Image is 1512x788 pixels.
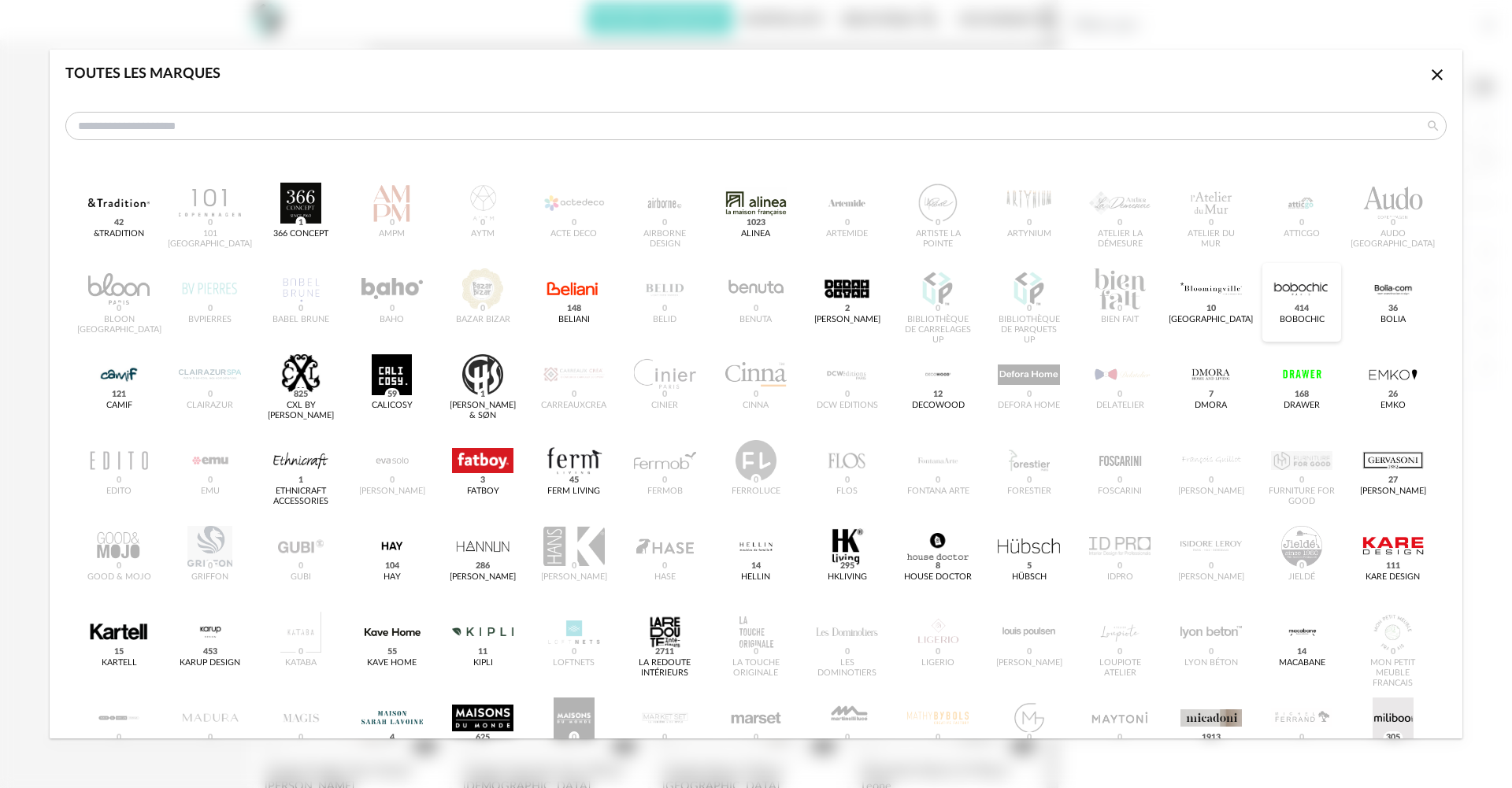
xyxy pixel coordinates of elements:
[449,401,517,421] div: [PERSON_NAME] & Søn
[741,229,770,239] div: Alinea
[1206,388,1216,401] span: 7
[473,658,493,668] div: Kipli
[267,401,335,421] div: CXL by [PERSON_NAME]
[748,560,763,572] span: 14
[112,216,127,229] span: 42
[1280,315,1325,325] div: Bobochic
[478,474,488,486] span: 3
[467,486,499,497] div: Fatboy
[478,388,488,401] span: 1
[1383,560,1403,572] span: 111
[912,401,965,411] div: Decowood
[1383,731,1403,744] span: 305
[1366,572,1420,583] div: Kare Design
[473,731,493,744] span: 625
[1292,302,1312,315] span: 414
[106,401,132,411] div: CAMIF
[273,229,328,239] div: 366 Concept
[1279,658,1325,668] div: MACABANE
[291,388,311,401] span: 825
[367,658,417,668] div: Kave Home
[372,401,413,411] div: Calicosy
[476,646,491,658] span: 11
[180,658,240,668] div: Karup Design
[1292,388,1312,401] span: 168
[564,302,584,315] span: 148
[933,560,943,572] span: 8
[384,572,401,583] div: HAY
[828,572,867,583] div: Hkliving
[94,229,144,239] div: &tradition
[741,572,770,583] div: Hellin
[387,731,397,744] span: 4
[384,388,399,401] span: 59
[296,216,306,229] span: 1
[653,646,677,658] span: 2711
[547,486,600,497] div: Ferm Living
[1203,302,1218,315] span: 10
[1428,68,1447,82] span: Close icon
[1385,474,1400,486] span: 27
[1024,560,1034,572] span: 5
[296,474,306,486] span: 1
[1380,401,1406,411] div: EMKO
[50,50,1462,738] div: dialog
[1295,646,1310,658] span: 14
[631,658,699,679] div: La Redoute intérieurs
[931,388,946,401] span: 12
[1199,731,1223,744] span: 1913
[566,474,581,486] span: 45
[102,658,137,668] div: Kartell
[267,486,335,507] div: Ethnicraft Accessories
[1169,315,1253,325] div: [GEOGRAPHIC_DATA]
[384,646,399,658] span: 55
[1195,401,1227,411] div: Dmora
[814,315,880,325] div: [PERSON_NAME]
[743,216,768,229] span: 1023
[1385,302,1400,315] span: 36
[450,572,516,583] div: [PERSON_NAME]
[1284,401,1320,411] div: Drawer
[904,572,972,583] div: House Doctor
[65,65,220,83] div: Toutes les marques
[200,646,220,658] span: 453
[112,646,127,658] span: 15
[1380,315,1406,325] div: Bolia
[1385,388,1400,401] span: 26
[473,560,493,572] span: 286
[382,560,402,572] span: 104
[1012,572,1047,583] div: Hübsch
[558,315,590,325] div: Beliani
[109,388,129,401] span: 121
[837,560,857,572] span: 295
[1360,486,1426,497] div: [PERSON_NAME]
[842,302,852,315] span: 2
